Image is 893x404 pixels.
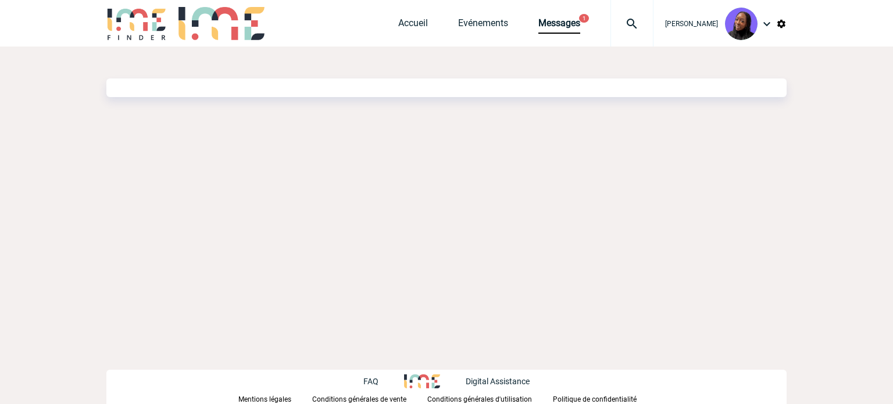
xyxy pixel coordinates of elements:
[427,395,532,403] p: Conditions générales d'utilisation
[238,393,312,404] a: Mentions légales
[238,395,291,403] p: Mentions légales
[553,395,637,403] p: Politique de confidentialité
[404,374,440,388] img: http://www.idealmeetingsevents.fr/
[458,17,508,34] a: Evénements
[725,8,758,40] img: 131349-0.png
[538,17,580,34] a: Messages
[312,395,406,403] p: Conditions générales de vente
[363,375,404,386] a: FAQ
[398,17,428,34] a: Accueil
[553,393,655,404] a: Politique de confidentialité
[579,14,589,23] button: 1
[106,7,167,40] img: IME-Finder
[363,377,378,386] p: FAQ
[312,393,427,404] a: Conditions générales de vente
[466,377,530,386] p: Digital Assistance
[427,393,553,404] a: Conditions générales d'utilisation
[665,20,718,28] span: [PERSON_NAME]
